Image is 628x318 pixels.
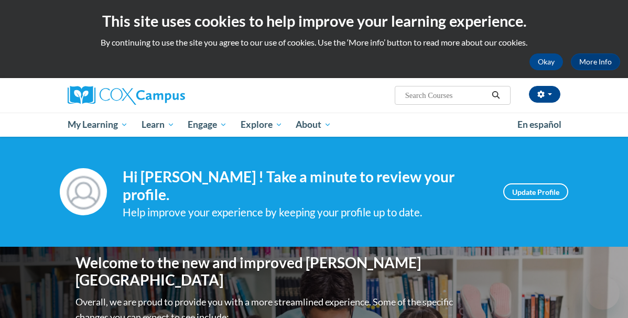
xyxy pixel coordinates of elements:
[181,113,234,137] a: Engage
[529,53,563,70] button: Okay
[68,118,128,131] span: My Learning
[586,276,620,310] iframe: Button to launch messaging window
[123,168,488,203] h4: Hi [PERSON_NAME] ! Take a minute to review your profile.
[60,168,107,215] img: Profile Image
[571,53,620,70] a: More Info
[68,86,221,105] a: Cox Campus
[60,113,568,137] div: Main menu
[8,10,620,31] h2: This site uses cookies to help improve your learning experience.
[296,118,331,131] span: About
[511,114,568,136] a: En español
[241,118,283,131] span: Explore
[68,86,185,105] img: Cox Campus
[188,118,227,131] span: Engage
[61,113,135,137] a: My Learning
[404,89,488,102] input: Search Courses
[8,37,620,48] p: By continuing to use the site you agree to our use of cookies. Use the ‘More info’ button to read...
[488,89,504,102] button: Search
[142,118,175,131] span: Learn
[123,204,488,221] div: Help improve your experience by keeping your profile up to date.
[75,254,456,289] h1: Welcome to the new and improved [PERSON_NAME][GEOGRAPHIC_DATA]
[517,119,561,130] span: En español
[234,113,289,137] a: Explore
[135,113,181,137] a: Learn
[289,113,339,137] a: About
[503,183,568,200] a: Update Profile
[529,86,560,103] button: Account Settings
